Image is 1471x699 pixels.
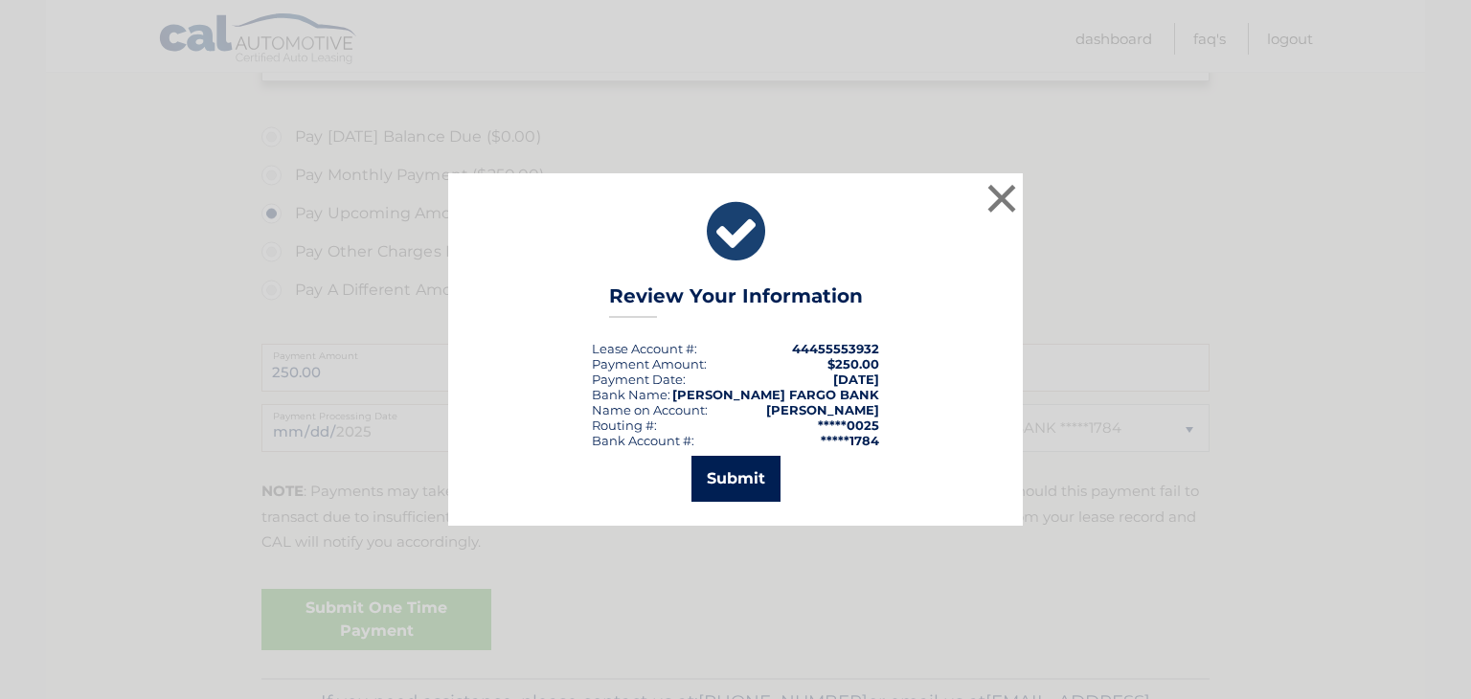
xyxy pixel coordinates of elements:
span: Payment Date [592,372,683,387]
div: Name on Account: [592,402,708,417]
div: : [592,372,686,387]
h3: Review Your Information [609,284,863,318]
strong: [PERSON_NAME] [766,402,879,417]
span: $250.00 [827,356,879,372]
strong: 44455553932 [792,341,879,356]
span: [DATE] [833,372,879,387]
button: Submit [691,456,781,502]
div: Lease Account #: [592,341,697,356]
div: Bank Account #: [592,433,694,448]
div: Bank Name: [592,387,670,402]
strong: [PERSON_NAME] FARGO BANK [672,387,879,402]
div: Routing #: [592,417,657,433]
button: × [983,179,1021,217]
div: Payment Amount: [592,356,707,372]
